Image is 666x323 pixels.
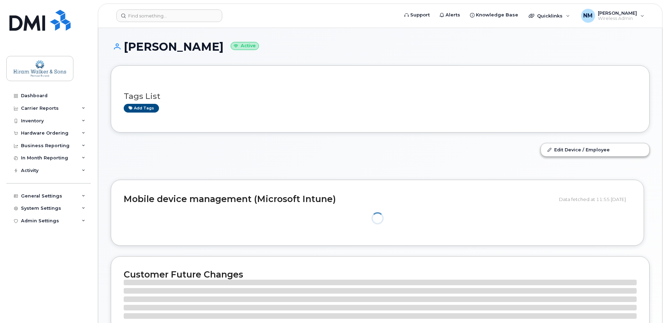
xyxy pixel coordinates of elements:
[124,104,159,113] a: Add tags
[124,194,554,204] h2: Mobile device management (Microsoft Intune)
[231,42,259,50] small: Active
[559,193,631,206] div: Data fetched at 11:55 [DATE]
[111,41,650,53] h1: [PERSON_NAME]
[541,143,649,156] a: Edit Device / Employee
[124,92,637,101] h3: Tags List
[124,269,637,280] h2: Customer Future Changes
